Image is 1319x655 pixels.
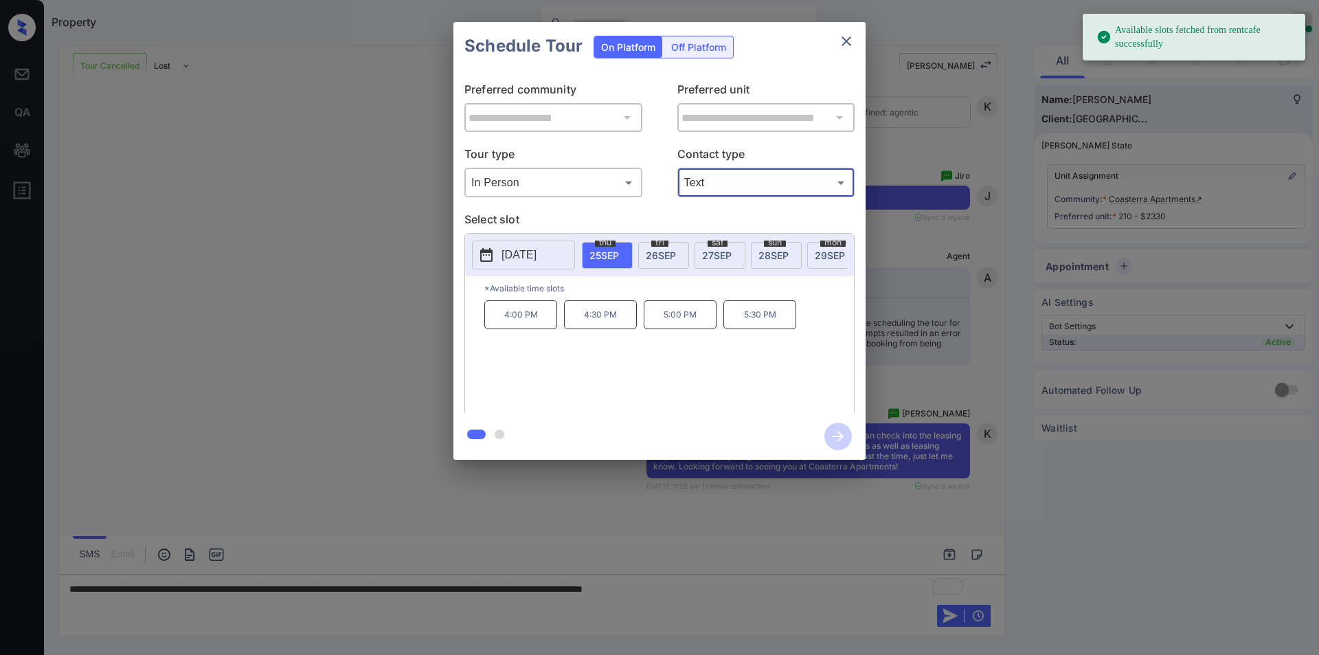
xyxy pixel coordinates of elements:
[677,146,855,168] p: Contact type
[464,146,642,168] p: Tour type
[651,238,668,247] span: fri
[453,22,594,70] h2: Schedule Tour
[677,81,855,103] p: Preferred unit
[833,27,860,55] button: close
[564,300,637,329] p: 4:30 PM
[764,238,786,247] span: sun
[464,211,855,233] p: Select slot
[501,247,537,263] p: [DATE]
[723,300,796,329] p: 5:30 PM
[751,242,802,269] div: date-select
[815,249,845,261] span: 29 SEP
[1096,18,1294,56] div: Available slots fetched from rentcafe successfully
[595,238,616,247] span: thu
[589,249,619,261] span: 25 SEP
[681,171,852,194] div: Text
[484,276,854,300] p: *Available time slots
[820,238,846,247] span: mon
[702,249,732,261] span: 27 SEP
[644,300,717,329] p: 5:00 PM
[708,238,728,247] span: sat
[646,249,676,261] span: 26 SEP
[638,242,689,269] div: date-select
[594,36,662,58] div: On Platform
[758,249,789,261] span: 28 SEP
[816,419,860,454] button: btn-next
[464,81,642,103] p: Preferred community
[582,242,633,269] div: date-select
[472,241,575,269] button: [DATE]
[664,36,733,58] div: Off Platform
[468,171,639,194] div: In Person
[484,300,557,329] p: 4:00 PM
[807,242,858,269] div: date-select
[695,242,745,269] div: date-select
